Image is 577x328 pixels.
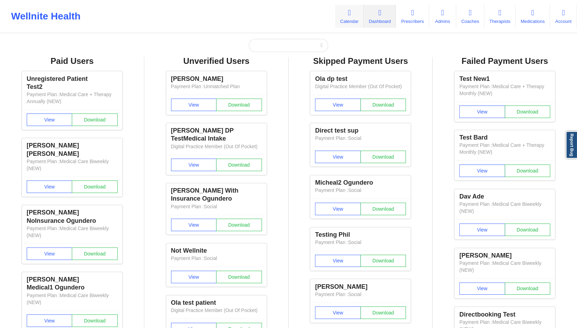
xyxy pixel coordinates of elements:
[505,106,551,118] button: Download
[459,142,550,155] p: Payment Plan : Medical Care + Therapy Monthly (NEW)
[27,314,73,327] button: View
[149,56,284,67] div: Unverified Users
[27,113,73,126] button: View
[335,5,364,28] a: Calendar
[171,127,262,143] div: [PERSON_NAME] DP TestMedical Intake
[429,5,456,28] a: Admins
[27,292,118,306] p: Payment Plan : Medical Care Biweekly (NEW)
[294,56,428,67] div: Skipped Payment Users
[459,283,505,295] button: View
[459,134,550,142] div: Test Bard
[171,159,217,171] button: View
[27,276,118,292] div: [PERSON_NAME] Medical1 Ogundero
[315,231,406,239] div: Testing Phil
[171,307,262,314] p: Digital Practice Member (Out Of Pocket)
[315,75,406,83] div: Ola dp test
[171,299,262,307] div: Ola test patient
[315,239,406,246] p: Payment Plan : Social
[171,143,262,150] p: Digital Practice Member (Out Of Pocket)
[459,224,505,236] button: View
[171,271,217,283] button: View
[72,180,118,193] button: Download
[27,180,73,193] button: View
[459,106,505,118] button: View
[360,99,406,111] button: Download
[459,252,550,260] div: [PERSON_NAME]
[72,314,118,327] button: Download
[216,219,262,231] button: Download
[27,247,73,260] button: View
[315,127,406,135] div: Direct test sup
[438,56,572,67] div: Failed Payment Users
[459,83,550,97] p: Payment Plan : Medical Care + Therapy Monthly (NEW)
[171,99,217,111] button: View
[566,131,577,159] a: Report Bug
[315,255,361,267] button: View
[396,5,429,28] a: Prescribers
[171,203,262,210] p: Payment Plan : Social
[27,91,118,105] p: Payment Plan : Medical Care + Therapy Annually (NEW)
[72,247,118,260] button: Download
[516,5,550,28] a: Medications
[216,271,262,283] button: Download
[315,203,361,215] button: View
[360,203,406,215] button: Download
[171,247,262,255] div: Not Wellnite
[171,219,217,231] button: View
[459,193,550,201] div: Dav Ade
[456,5,484,28] a: Coaches
[27,158,118,172] p: Payment Plan : Medical Care Biweekly (NEW)
[360,255,406,267] button: Download
[27,142,118,158] div: [PERSON_NAME] [PERSON_NAME]
[27,75,118,91] div: Unregistered Patient Test2
[459,311,550,319] div: Directbooking Test
[364,5,396,28] a: Dashboard
[27,209,118,225] div: [PERSON_NAME] NoInsurance Ogundero
[550,5,577,28] a: Account
[505,224,551,236] button: Download
[459,75,550,83] div: Test New1
[505,283,551,295] button: Download
[216,159,262,171] button: Download
[27,225,118,239] p: Payment Plan : Medical Care Biweekly (NEW)
[315,187,406,194] p: Payment Plan : Social
[216,99,262,111] button: Download
[315,291,406,298] p: Payment Plan : Social
[315,306,361,319] button: View
[171,75,262,83] div: [PERSON_NAME]
[315,135,406,142] p: Payment Plan : Social
[459,201,550,215] p: Payment Plan : Medical Care Biweekly (NEW)
[315,179,406,187] div: Micheal2 Ogundero
[505,165,551,177] button: Download
[459,165,505,177] button: View
[360,306,406,319] button: Download
[72,113,118,126] button: Download
[315,151,361,163] button: View
[360,151,406,163] button: Download
[171,255,262,262] p: Payment Plan : Social
[315,83,406,90] p: Digital Practice Member (Out Of Pocket)
[315,99,361,111] button: View
[459,260,550,274] p: Payment Plan : Medical Care Biweekly (NEW)
[315,283,406,291] div: [PERSON_NAME]
[171,187,262,203] div: [PERSON_NAME] With Insurance Ogundero
[484,5,516,28] a: Therapists
[5,56,139,67] div: Paid Users
[171,83,262,90] p: Payment Plan : Unmatched Plan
